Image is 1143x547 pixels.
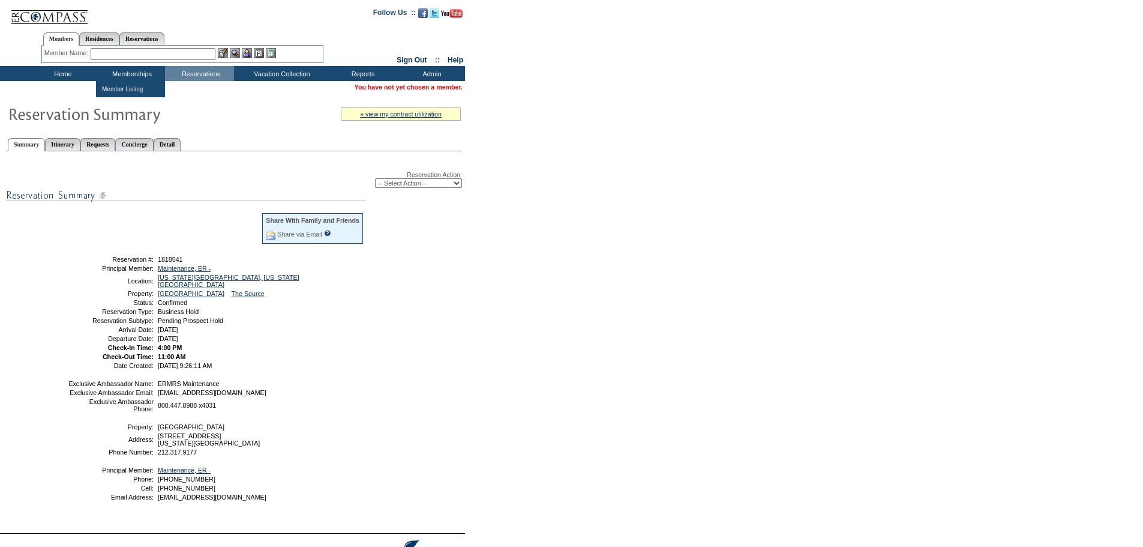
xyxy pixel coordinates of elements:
[68,317,154,324] td: Reservation Subtype:
[448,56,463,64] a: Help
[8,101,248,125] img: Reservaton Summary
[68,476,154,483] td: Phone:
[68,432,154,447] td: Address:
[158,326,178,333] span: [DATE]
[158,299,187,306] span: Confirmed
[44,48,91,58] div: Member Name:
[158,423,224,431] span: [GEOGRAPHIC_DATA]
[68,256,154,263] td: Reservation #:
[165,66,234,81] td: Reservations
[355,83,463,91] span: You have not yet chosen a member.
[327,66,396,81] td: Reports
[242,48,252,58] img: Impersonate
[45,138,80,151] a: Itinerary
[43,32,80,46] a: Members
[158,362,212,369] span: [DATE] 9:26:11 AM
[158,274,299,288] a: [US_STATE][GEOGRAPHIC_DATA], [US_STATE][GEOGRAPHIC_DATA]
[158,380,219,387] span: ERMRS Maintenance
[154,138,181,151] a: Detail
[158,290,224,297] a: [GEOGRAPHIC_DATA]
[68,449,154,456] td: Phone Number:
[79,32,119,45] a: Residences
[8,138,45,151] a: Summary
[266,48,276,58] img: b_calculator.gif
[397,56,427,64] a: Sign Out
[158,494,266,501] span: [EMAIL_ADDRESS][DOMAIN_NAME]
[68,308,154,315] td: Reservation Type:
[254,48,264,58] img: Reservations
[68,389,154,396] td: Exclusive Ambassador Email:
[68,274,154,288] td: Location:
[108,344,154,351] strong: Check-In Time:
[441,12,463,19] a: Subscribe to our YouTube Channel
[158,432,260,447] span: [STREET_ADDRESS] [US_STATE][GEOGRAPHIC_DATA]
[68,423,154,431] td: Property:
[68,326,154,333] td: Arrival Date:
[68,494,154,501] td: Email Address:
[68,299,154,306] td: Status:
[435,56,440,64] span: ::
[158,467,211,474] a: Maintenance, ER -
[324,230,331,237] input: What is this?
[158,389,266,396] span: [EMAIL_ADDRESS][DOMAIN_NAME]
[158,485,215,492] span: [PHONE_NUMBER]
[68,398,154,413] td: Exclusive Ambassador Phone:
[158,402,216,409] span: 800.447.8988 x4031
[6,188,366,203] img: subTtlResSummary.gif
[27,66,96,81] td: Home
[158,308,199,315] span: Business Hold
[430,8,439,18] img: Follow us on Twitter
[68,335,154,342] td: Departure Date:
[68,380,154,387] td: Exclusive Ambassador Name:
[80,138,115,151] a: Requests
[218,48,228,58] img: b_edit.gif
[119,32,164,45] a: Reservations
[277,231,322,238] a: Share via Email
[158,344,182,351] span: 4:00 PM
[68,265,154,272] td: Principal Member:
[234,66,327,81] td: Vacation Collection
[232,290,265,297] a: The Source
[373,7,416,22] td: Follow Us ::
[418,8,428,18] img: Become our fan on Facebook
[158,335,178,342] span: [DATE]
[68,467,154,474] td: Principal Member:
[103,353,154,360] strong: Check-Out Time:
[158,353,185,360] span: 11:00 AM
[158,265,211,272] a: Maintenance, ER -
[430,12,439,19] a: Follow us on Twitter
[396,66,465,81] td: Admin
[68,290,154,297] td: Property:
[115,138,153,151] a: Concierge
[99,83,144,95] td: Member Listing
[68,362,154,369] td: Date Created:
[158,449,197,456] span: 212.317.9177
[266,217,359,224] div: Share With Family and Friends
[158,256,183,263] span: 1818541
[6,171,462,188] div: Reservation Action:
[441,9,463,18] img: Subscribe to our YouTube Channel
[68,485,154,492] td: Cell:
[418,12,428,19] a: Become our fan on Facebook
[230,48,240,58] img: View
[96,66,165,81] td: Memberships
[158,476,215,483] span: [PHONE_NUMBER]
[360,110,442,118] a: » view my contract utilization
[158,317,223,324] span: Pending Prospect Hold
